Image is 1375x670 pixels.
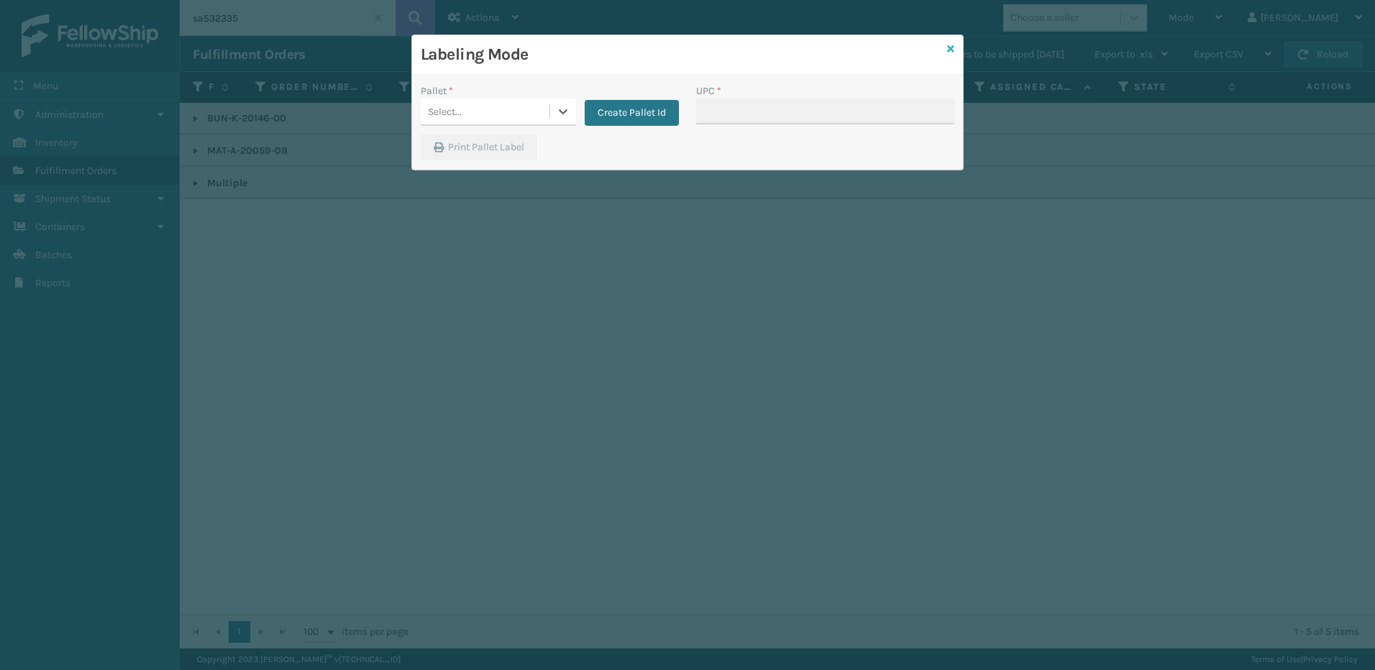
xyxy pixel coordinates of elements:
[428,104,462,119] div: Select...
[421,44,941,65] h3: Labeling Mode
[421,83,453,98] label: Pallet
[696,83,721,98] label: UPC
[585,100,679,126] button: Create Pallet Id
[421,134,537,160] button: Print Pallet Label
